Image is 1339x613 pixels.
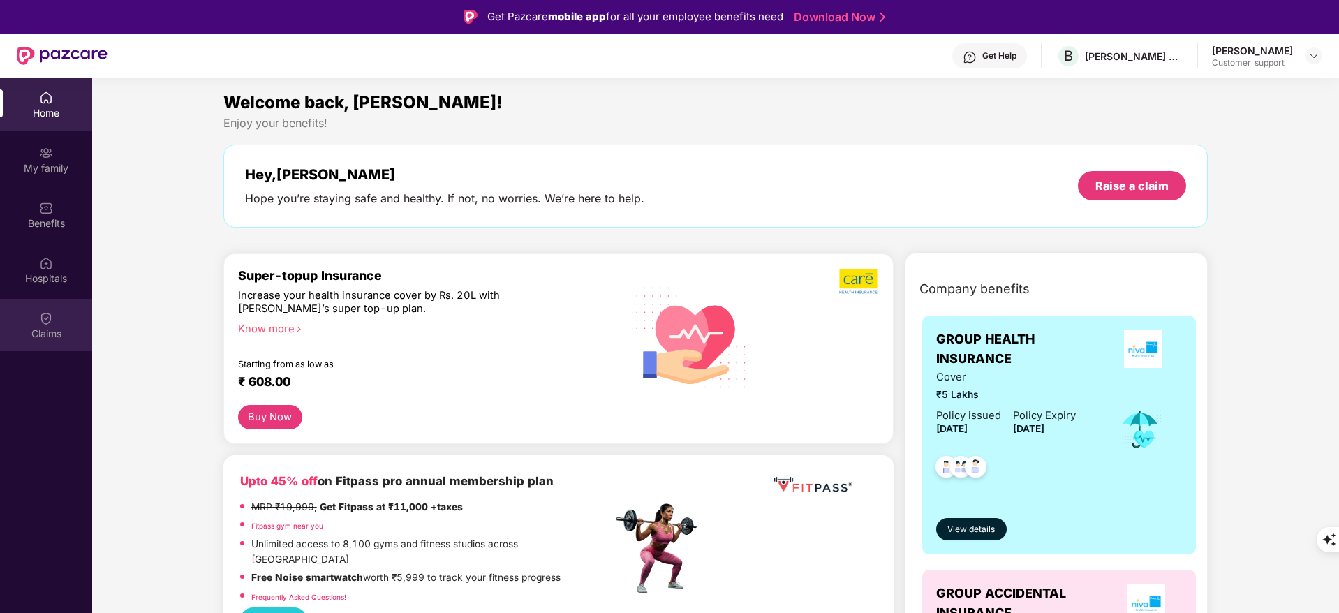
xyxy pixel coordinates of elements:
b: Upto 45% off [240,474,318,488]
div: Starting from as low as [238,359,553,369]
img: fppp.png [771,472,855,498]
strong: Get Fitpass at ₹11,000 +taxes [320,501,463,512]
span: [DATE] [936,423,968,434]
span: Company benefits [919,279,1030,299]
a: Download Now [794,10,881,24]
div: Super-topup Insurance [238,268,612,283]
img: fpp.png [612,500,709,598]
div: Policy Expiry [1013,408,1076,424]
img: svg+xml;base64,PHN2ZyB4bWxucz0iaHR0cDovL3d3dy53My5vcmcvMjAwMC9zdmciIHhtbG5zOnhsaW5rPSJodHRwOi8vd3... [625,269,758,404]
strong: Free Noise smartwatch [251,572,363,583]
div: Increase your health insurance cover by Rs. 20L with [PERSON_NAME]’s super top-up plan. [238,289,552,316]
span: ₹5 Lakhs [936,387,1076,403]
a: Fitpass gym near you [251,522,323,530]
div: Hope you’re staying safe and healthy. If not, no worries. We’re here to help. [245,191,644,206]
img: svg+xml;base64,PHN2ZyB4bWxucz0iaHR0cDovL3d3dy53My5vcmcvMjAwMC9zdmciIHdpZHRoPSI0OC45MTUiIGhlaWdodD... [944,452,978,486]
span: right [295,325,302,333]
span: [DATE] [1013,423,1044,434]
b: on Fitpass pro annual membership plan [240,474,554,488]
img: insurerLogo [1124,330,1162,368]
p: Unlimited access to 8,100 gyms and fitness studios across [GEOGRAPHIC_DATA] [251,537,612,567]
span: Cover [936,369,1076,385]
img: icon [1118,406,1163,452]
img: svg+xml;base64,PHN2ZyB4bWxucz0iaHR0cDovL3d3dy53My5vcmcvMjAwMC9zdmciIHdpZHRoPSI0OC45NDMiIGhlaWdodD... [959,452,993,486]
img: svg+xml;base64,PHN2ZyBpZD0iSGVscC0zMngzMiIgeG1sbnM9Imh0dHA6Ly93d3cudzMub3JnLzIwMDAvc3ZnIiB3aWR0aD... [963,50,977,64]
img: Stroke [880,10,885,24]
div: Enjoy your benefits! [223,116,1208,131]
div: ₹ 608.00 [238,374,598,391]
div: Hey, [PERSON_NAME] [245,166,644,183]
img: svg+xml;base64,PHN2ZyBpZD0iQmVuZWZpdHMiIHhtbG5zPSJodHRwOi8vd3d3LnczLm9yZy8yMDAwL3N2ZyIgd2lkdGg9Ij... [39,201,53,215]
a: Frequently Asked Questions! [251,593,346,601]
div: Policy issued [936,408,1001,424]
div: Know more [238,323,604,332]
img: svg+xml;base64,PHN2ZyBpZD0iSG9tZSIgeG1sbnM9Imh0dHA6Ly93d3cudzMub3JnLzIwMDAvc3ZnIiB3aWR0aD0iMjAiIG... [39,91,53,105]
img: New Pazcare Logo [17,47,108,65]
div: Get Pazcare for all your employee benefits need [487,8,783,25]
div: [PERSON_NAME] SOLUTIONS INDIA PRIVATE LIMITED [1085,50,1183,63]
p: worth ₹5,999 to track your fitness progress [251,570,561,586]
img: b5dec4f62d2307b9de63beb79f102df3.png [839,268,879,295]
button: Buy Now [238,405,302,429]
span: View details [947,523,995,536]
span: Welcome back, [PERSON_NAME]! [223,92,503,112]
span: B [1064,47,1073,64]
del: MRP ₹19,999, [251,501,317,512]
img: svg+xml;base64,PHN2ZyB4bWxucz0iaHR0cDovL3d3dy53My5vcmcvMjAwMC9zdmciIHdpZHRoPSI0OC45NDMiIGhlaWdodD... [929,452,963,486]
img: svg+xml;base64,PHN2ZyB3aWR0aD0iMjAiIGhlaWdodD0iMjAiIHZpZXdCb3g9IjAgMCAyMCAyMCIgZmlsbD0ibm9uZSIgeG... [39,146,53,160]
div: Get Help [982,50,1016,61]
div: Raise a claim [1095,178,1169,193]
strong: mobile app [548,10,606,23]
button: View details [936,518,1007,540]
span: GROUP HEALTH INSURANCE [936,330,1103,369]
div: [PERSON_NAME] [1212,44,1293,57]
div: Customer_support [1212,57,1293,68]
img: Logo [464,10,478,24]
img: svg+xml;base64,PHN2ZyBpZD0iSG9zcGl0YWxzIiB4bWxucz0iaHR0cDovL3d3dy53My5vcmcvMjAwMC9zdmciIHdpZHRoPS... [39,256,53,270]
img: svg+xml;base64,PHN2ZyBpZD0iQ2xhaW0iIHhtbG5zPSJodHRwOi8vd3d3LnczLm9yZy8yMDAwL3N2ZyIgd2lkdGg9IjIwIi... [39,311,53,325]
img: svg+xml;base64,PHN2ZyBpZD0iRHJvcGRvd24tMzJ4MzIiIHhtbG5zPSJodHRwOi8vd3d3LnczLm9yZy8yMDAwL3N2ZyIgd2... [1308,50,1319,61]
